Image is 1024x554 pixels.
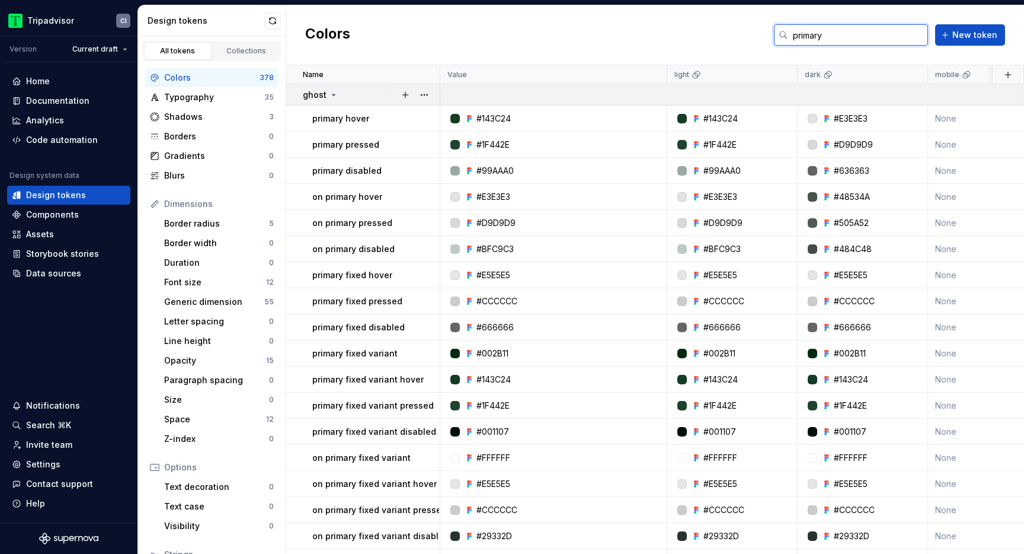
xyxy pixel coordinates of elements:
p: primary fixed pressed [312,295,402,307]
div: #E5E5E5 [703,269,737,281]
div: #505A52 [834,217,869,229]
div: #001107 [703,426,736,438]
button: TripadvisorCI [2,8,135,33]
a: Visibility0 [159,517,279,536]
p: primary fixed variant [312,348,398,359]
div: 0 [269,482,274,492]
div: #CCCCCC [703,504,744,516]
div: #1F442E [834,400,867,412]
div: Help [26,498,45,510]
p: primary fixed hover [312,269,392,281]
div: Contact support [26,478,93,490]
div: Text decoration [164,481,269,493]
div: #E3E3E3 [703,191,737,203]
div: #D9D9D9 [834,139,873,151]
div: Opacity [164,355,266,367]
div: Shadows [164,111,269,123]
p: Value [447,70,467,79]
a: Border radius5 [159,214,279,233]
a: Shadows3 [145,107,279,126]
div: Letter spacing [164,316,269,327]
a: Duration0 [159,253,279,272]
div: Text case [164,501,269,512]
a: Z-index0 [159,429,279,448]
p: on primary fixed variant disabled [312,530,449,542]
div: #CCCCCC [834,295,875,307]
div: Z-index [164,433,269,445]
p: primary hover [312,113,369,125]
div: Font size [164,276,266,288]
div: #484C48 [834,243,872,255]
div: #FFFFFF [703,452,737,464]
div: #E3E3E3 [834,113,868,125]
div: 0 [269,521,274,531]
div: 5 [269,219,274,228]
div: Tripadvisor [27,15,74,27]
div: #143C24 [834,374,868,386]
div: #E5E5E5 [476,269,510,281]
div: #CCCCCC [703,295,744,307]
a: Generic dimension55 [159,292,279,311]
div: 3 [269,112,274,122]
div: #29332D [476,530,512,542]
p: primary pressed [312,139,379,151]
div: Blurs [164,170,269,182]
p: Name [303,70,324,79]
div: #143C24 [703,374,738,386]
a: Line height0 [159,332,279,351]
div: 12 [266,278,274,287]
div: #1F442E [703,139,737,151]
a: Text decoration0 [159,477,279,496]
p: on primary pressed [312,217,392,229]
button: New token [935,24,1005,46]
button: Help [7,494,130,513]
div: #29332D [834,530,869,542]
a: Borders0 [145,127,279,146]
div: Invite team [26,439,72,451]
div: #FFFFFF [834,452,868,464]
div: 0 [269,238,274,248]
div: #001107 [834,426,866,438]
div: Assets [26,228,54,240]
div: #636363 [834,165,869,177]
div: Design tokens [26,189,86,201]
div: #D9D9D9 [703,217,743,229]
p: ghost [303,89,327,101]
button: Contact support [7,475,130,493]
div: Data sources [26,268,81,279]
button: Search ⌘K [7,416,130,435]
div: #CCCCCC [834,504,875,516]
button: Notifications [7,396,130,415]
div: Collections [217,46,276,56]
p: primary fixed disabled [312,321,405,333]
p: mobile [935,70,959,79]
p: on primary fixed variant pressed [312,504,447,516]
div: 0 [269,132,274,141]
div: Line height [164,335,269,347]
div: #666666 [834,321,871,333]
a: Colors378 [145,68,279,87]
div: Home [26,75,50,87]
div: #002B11 [703,348,735,359]
div: #E5E5E5 [834,478,868,490]
div: 0 [269,395,274,405]
a: Code automation [7,130,130,149]
div: 0 [269,151,274,161]
div: Gradients [164,150,269,162]
div: Space [164,413,266,425]
div: 15 [266,356,274,365]
p: light [674,70,689,79]
div: 0 [269,502,274,511]
img: 0ed0e8b8-9446-497d-bad0-376821b19aa5.png [8,14,23,28]
a: Home [7,72,130,91]
div: Components [26,209,79,221]
div: #99AAA0 [476,165,514,177]
a: Blurs0 [145,166,279,185]
div: Border radius [164,218,269,230]
div: Visibility [164,520,269,532]
a: Data sources [7,264,130,283]
h2: Colors [305,24,350,46]
div: 0 [269,336,274,346]
div: All tokens [148,46,207,56]
div: #FFFFFF [476,452,510,464]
